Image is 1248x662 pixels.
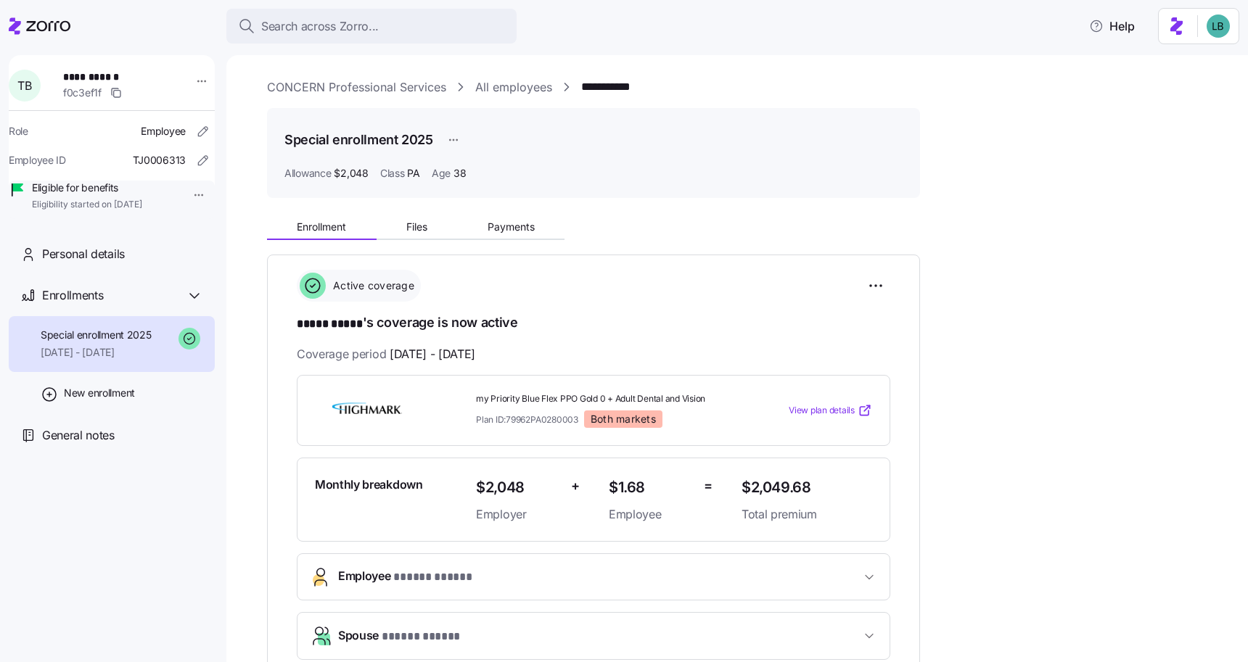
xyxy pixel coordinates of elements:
[338,567,472,587] span: Employee
[284,166,331,181] span: Allowance
[476,393,730,405] span: my Priority Blue Flex PPO Gold 0 + Adult Dental and Vision
[476,505,559,524] span: Employer
[32,199,142,211] span: Eligibility started on [DATE]
[475,78,552,96] a: All employees
[488,222,535,232] span: Payments
[380,166,405,181] span: Class
[453,166,466,181] span: 38
[297,222,346,232] span: Enrollment
[704,476,713,497] span: =
[9,124,28,138] span: Role
[476,413,578,426] span: Plan ID: 79962PA0280003
[1207,15,1230,38] img: 55738f7c4ee29e912ff6c7eae6e0401b
[315,476,423,494] span: Monthly breakdown
[9,153,66,167] span: Employee ID
[63,86,102,100] span: f0c3ef1f
[571,476,580,497] span: +
[1089,17,1135,35] span: Help
[267,78,446,96] a: CONCERN Professional Services
[41,328,152,342] span: Special enrollment 2025
[297,313,890,334] h1: 's coverage is now active
[338,626,460,646] span: Spouse
[329,278,414,293] span: Active coverage
[742,505,872,524] span: Total premium
[591,413,656,426] span: Both markets
[64,386,135,400] span: New enrollment
[141,124,186,138] span: Employee
[284,131,433,149] h1: Special enrollment 2025
[789,403,872,418] a: View plan details
[742,476,872,500] span: $2,049.68
[297,345,475,363] span: Coverage period
[42,426,115,444] span: General notes
[390,345,475,363] span: [DATE] - [DATE]
[261,17,379,36] span: Search across Zorro...
[315,394,419,427] img: Highmark BlueCross BlueShield
[609,505,692,524] span: Employee
[41,345,152,360] span: [DATE] - [DATE]
[42,286,103,305] span: Enrollments
[42,245,125,263] span: Personal details
[334,166,368,181] span: $2,048
[133,153,186,167] span: TJ0006313
[17,80,31,91] span: T B
[226,9,517,44] button: Search across Zorro...
[406,222,427,232] span: Files
[789,404,855,418] span: View plan details
[1077,12,1146,41] button: Help
[32,181,142,195] span: Eligible for benefits
[407,166,419,181] span: PA
[609,476,692,500] span: $1.68
[432,166,451,181] span: Age
[476,476,559,500] span: $2,048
